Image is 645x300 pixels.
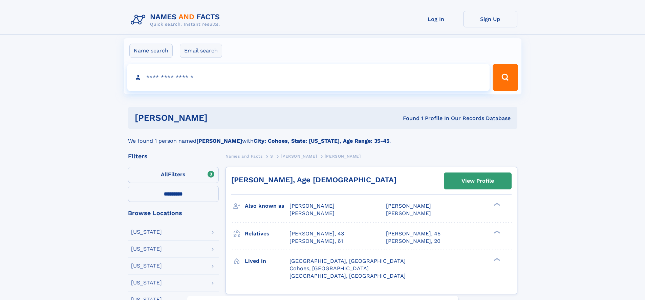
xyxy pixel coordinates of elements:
a: [PERSON_NAME] [281,152,317,160]
span: Cohoes, [GEOGRAPHIC_DATA] [289,265,369,272]
span: [PERSON_NAME] [386,203,431,209]
label: Filters [128,167,219,183]
div: View Profile [461,173,494,189]
a: Log In [409,11,463,27]
label: Name search [129,44,173,58]
div: [US_STATE] [131,280,162,285]
div: ❯ [492,257,500,261]
span: [PERSON_NAME] [289,210,335,216]
a: Sign Up [463,11,517,27]
a: View Profile [444,173,511,189]
span: [PERSON_NAME] [325,154,361,159]
img: Logo Names and Facts [128,11,225,29]
span: S [270,154,273,159]
input: search input [127,64,490,91]
a: [PERSON_NAME], Age [DEMOGRAPHIC_DATA] [231,176,396,184]
span: [PERSON_NAME] [386,210,431,216]
a: Names and Facts [225,152,263,160]
h3: Relatives [245,228,289,239]
div: Found 1 Profile In Our Records Database [305,115,511,122]
h1: [PERSON_NAME] [135,114,305,122]
h3: Lived in [245,255,289,267]
div: [US_STATE] [131,246,162,252]
span: [PERSON_NAME] [289,203,335,209]
span: [PERSON_NAME] [281,154,317,159]
span: [GEOGRAPHIC_DATA], [GEOGRAPHIC_DATA] [289,273,406,279]
label: Email search [180,44,222,58]
div: Filters [128,153,219,159]
b: [PERSON_NAME] [196,138,242,144]
div: [US_STATE] [131,263,162,269]
a: [PERSON_NAME], 43 [289,230,344,237]
h3: Also known as [245,200,289,212]
b: City: Cohoes, State: [US_STATE], Age Range: 35-45 [254,138,389,144]
div: Browse Locations [128,210,219,216]
a: [PERSON_NAME], 61 [289,237,343,245]
div: ❯ [492,230,500,234]
a: [PERSON_NAME], 20 [386,237,440,245]
div: [US_STATE] [131,229,162,235]
button: Search Button [493,64,518,91]
a: S [270,152,273,160]
span: All [161,171,168,178]
div: ❯ [492,202,500,207]
span: [GEOGRAPHIC_DATA], [GEOGRAPHIC_DATA] [289,258,406,264]
div: We found 1 person named with . [128,129,517,145]
a: [PERSON_NAME], 45 [386,230,440,237]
